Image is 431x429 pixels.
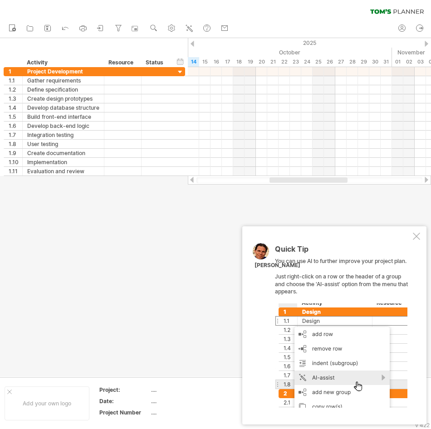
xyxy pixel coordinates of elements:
[9,167,22,175] div: 1.11
[27,67,99,76] div: Project Development
[27,140,99,148] div: User testing
[99,386,149,394] div: Project:
[279,57,290,67] div: Wednesday, 22 October 2025
[40,48,392,57] div: October 2025
[392,57,403,67] div: Saturday, 1 November 2025
[9,131,22,139] div: 1.7
[27,58,99,67] div: Activity
[27,122,99,130] div: Develop back-end logic
[255,262,300,269] div: [PERSON_NAME]
[347,57,358,67] div: Tuesday, 28 October 2025
[290,57,301,67] div: Thursday, 23 October 2025
[313,57,324,67] div: Saturday, 25 October 2025
[146,58,166,67] div: Status
[151,386,227,394] div: ....
[301,57,313,67] div: Friday, 24 October 2025
[256,57,267,67] div: Monday, 20 October 2025
[27,103,99,112] div: Develop database structure
[9,94,22,103] div: 1.3
[27,76,99,85] div: Gather requirements
[335,57,347,67] div: Monday, 27 October 2025
[27,149,99,157] div: Create documentation
[381,57,392,67] div: Friday, 31 October 2025
[99,397,149,405] div: Date:
[358,57,369,67] div: Wednesday, 29 October 2025
[369,57,381,67] div: Thursday, 30 October 2025
[9,76,22,85] div: 1.1
[275,245,411,408] div: You can use AI to further improve your project plan. Just right-click on a row or the header of a...
[267,57,279,67] div: Tuesday, 21 October 2025
[324,57,335,67] div: Sunday, 26 October 2025
[99,409,149,416] div: Project Number
[27,131,99,139] div: Integration testing
[9,158,22,166] div: 1.10
[27,158,99,166] div: Implementation
[403,57,415,67] div: Sunday, 2 November 2025
[5,386,89,420] div: Add your own logo
[27,85,99,94] div: Define specification
[9,67,22,76] div: 1
[9,112,22,121] div: 1.5
[27,94,99,103] div: Create design prototypes
[275,245,411,258] div: Quick Tip
[415,422,430,429] div: v 422
[9,122,22,130] div: 1.6
[108,58,136,67] div: Resource
[222,57,233,67] div: Friday, 17 October 2025
[9,103,22,112] div: 1.4
[9,85,22,94] div: 1.2
[233,57,245,67] div: Saturday, 18 October 2025
[9,140,22,148] div: 1.8
[151,397,227,405] div: ....
[188,57,199,67] div: Tuesday, 14 October 2025
[27,112,99,121] div: Build front-end interface
[151,409,227,416] div: ....
[9,149,22,157] div: 1.9
[199,57,211,67] div: Wednesday, 15 October 2025
[245,57,256,67] div: Sunday, 19 October 2025
[415,57,426,67] div: Monday, 3 November 2025
[211,57,222,67] div: Thursday, 16 October 2025
[27,167,99,175] div: Evaluation and review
